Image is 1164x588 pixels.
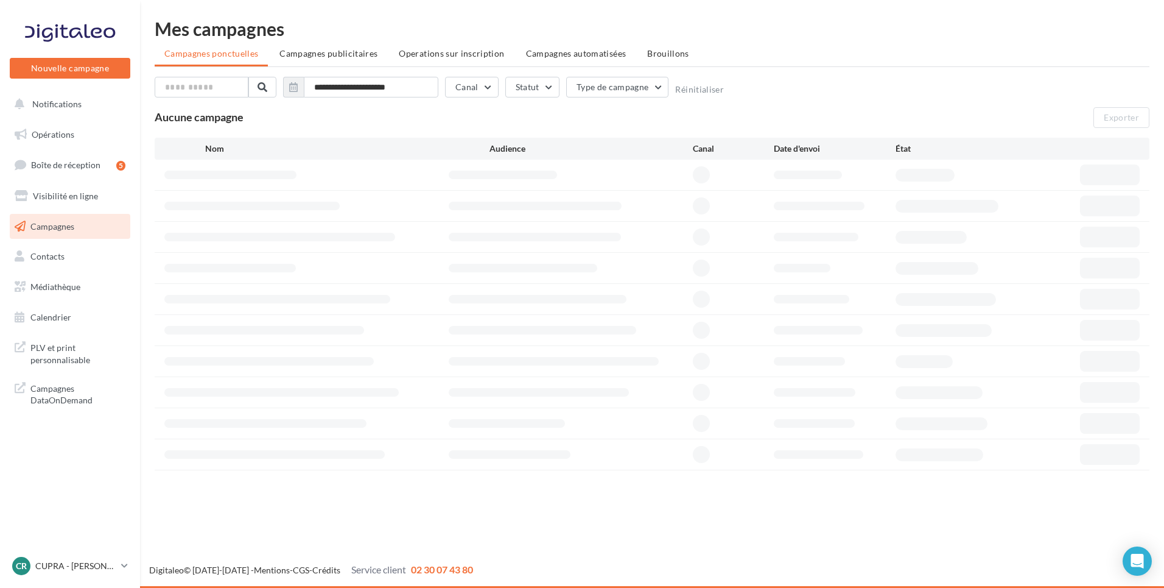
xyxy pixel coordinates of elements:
div: Mes campagnes [155,19,1149,38]
span: Contacts [30,251,65,261]
a: Mentions [254,565,290,575]
span: Médiathèque [30,282,80,292]
button: Canal [445,77,499,97]
a: PLV et print personnalisable [7,335,133,370]
span: Operations sur inscription [399,48,504,58]
a: Digitaleo [149,565,184,575]
span: Brouillons [647,48,689,58]
a: Boîte de réception5 [7,152,133,178]
span: Opérations [32,129,74,140]
p: CUPRA - [PERSON_NAME] [35,560,116,572]
a: CGS [293,565,309,575]
span: Visibilité en ligne [33,191,98,201]
div: Canal [693,143,774,155]
button: Statut [505,77,559,97]
button: Réinitialiser [675,85,724,94]
span: Campagnes automatisées [526,48,626,58]
button: Notifications [7,91,128,117]
span: PLV et print personnalisable [30,339,125,366]
span: 02 30 07 43 80 [411,564,473,575]
div: Date d'envoi [774,143,896,155]
span: Campagnes publicitaires [279,48,377,58]
button: Nouvelle campagne [10,58,130,79]
a: CR CUPRA - [PERSON_NAME] [10,554,130,578]
button: Exporter [1093,107,1149,128]
button: Type de campagne [566,77,669,97]
span: Notifications [32,99,82,109]
div: Nom [205,143,489,155]
div: 5 [116,161,125,171]
span: CR [16,560,27,572]
span: © [DATE]-[DATE] - - - [149,565,473,575]
a: Campagnes [7,214,133,239]
div: Audience [489,143,693,155]
span: Calendrier [30,312,71,322]
span: Campagnes DataOnDemand [30,380,125,406]
a: Contacts [7,244,133,269]
a: Calendrier [7,305,133,330]
span: Campagnes [30,221,74,231]
a: Campagnes DataOnDemand [7,375,133,411]
a: Opérations [7,122,133,147]
span: Service client [351,564,406,575]
a: Crédits [312,565,340,575]
span: Aucune campagne [155,110,244,124]
span: Boîte de réception [31,160,100,170]
a: Visibilité en ligne [7,183,133,209]
a: Médiathèque [7,274,133,300]
div: État [896,143,1017,155]
div: Open Intercom Messenger [1123,547,1152,576]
